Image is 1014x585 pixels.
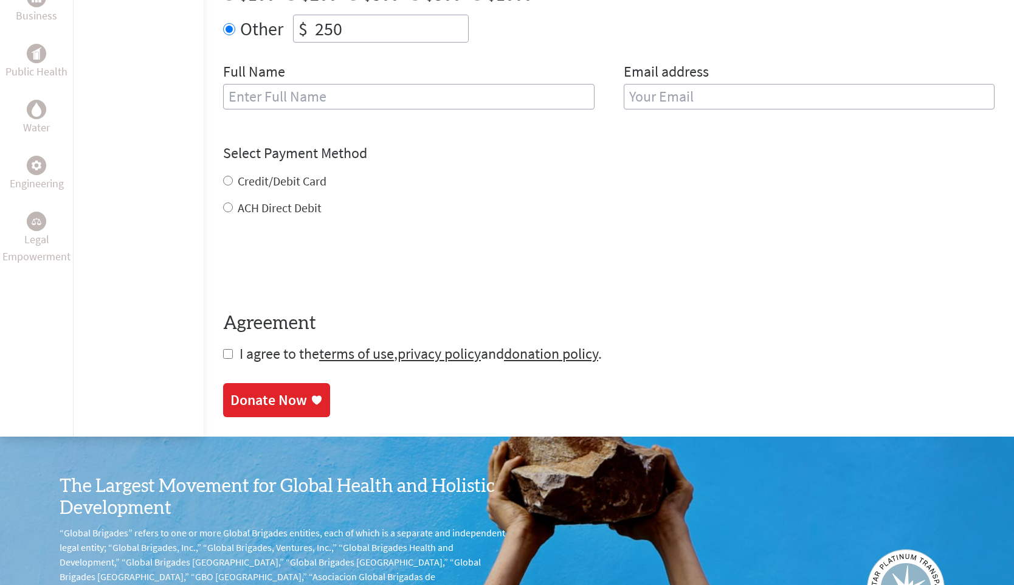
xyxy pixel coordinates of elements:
a: WaterWater [23,100,50,136]
input: Enter Amount [312,15,468,42]
a: Legal EmpowermentLegal Empowerment [2,212,71,265]
a: terms of use [319,344,394,363]
label: Email address [624,62,709,84]
p: Engineering [10,175,64,192]
a: Public HealthPublic Health [5,44,67,80]
input: Enter Full Name [223,84,595,109]
p: Legal Empowerment [2,231,71,265]
a: donation policy [504,344,598,363]
label: Full Name [223,62,285,84]
img: Legal Empowerment [32,218,41,225]
label: Credit/Debit Card [238,173,326,189]
iframe: reCAPTCHA [223,241,408,288]
p: Business [16,7,57,24]
h4: Select Payment Method [223,144,995,163]
h4: Agreement [223,313,995,334]
div: Water [27,100,46,119]
div: Public Health [27,44,46,63]
div: Donate Now [230,390,307,410]
label: Other [240,15,283,43]
span: I agree to the , and . [240,344,602,363]
img: Water [32,103,41,117]
img: Public Health [32,47,41,60]
label: ACH Direct Debit [238,200,322,215]
a: EngineeringEngineering [10,156,64,192]
h3: The Largest Movement for Global Health and Holistic Development [60,476,507,519]
div: $ [294,15,312,42]
p: Water [23,119,50,136]
a: privacy policy [398,344,481,363]
p: Public Health [5,63,67,80]
a: Donate Now [223,383,330,417]
input: Your Email [624,84,995,109]
div: Engineering [27,156,46,175]
img: Engineering [32,161,41,170]
div: Legal Empowerment [27,212,46,231]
